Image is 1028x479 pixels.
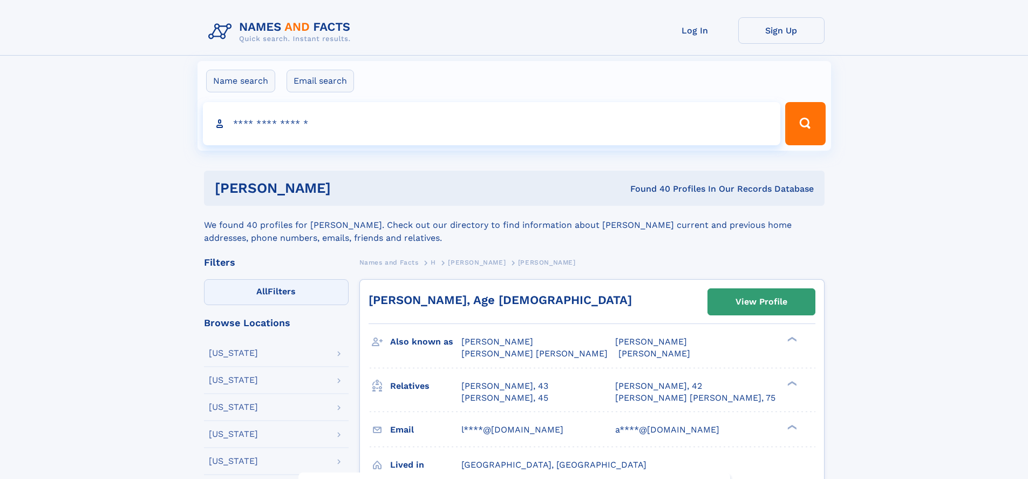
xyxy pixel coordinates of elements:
[518,259,576,266] span: [PERSON_NAME]
[461,392,548,404] a: [PERSON_NAME], 45
[480,183,814,195] div: Found 40 Profiles In Our Records Database
[390,421,461,439] h3: Email
[785,423,798,430] div: ❯
[736,289,787,314] div: View Profile
[209,403,258,411] div: [US_STATE]
[203,102,781,145] input: search input
[204,17,359,46] img: Logo Names and Facts
[461,336,533,347] span: [PERSON_NAME]
[206,70,275,92] label: Name search
[615,392,775,404] a: [PERSON_NAME] [PERSON_NAME], 75
[461,380,548,392] a: [PERSON_NAME], 43
[448,255,506,269] a: [PERSON_NAME]
[785,380,798,387] div: ❯
[204,279,349,305] label: Filters
[209,430,258,438] div: [US_STATE]
[738,17,825,44] a: Sign Up
[204,206,825,245] div: We found 40 profiles for [PERSON_NAME]. Check out our directory to find information about [PERSON...
[431,255,436,269] a: H
[431,259,436,266] span: H
[209,349,258,357] div: [US_STATE]
[618,348,690,359] span: [PERSON_NAME]
[204,318,349,328] div: Browse Locations
[461,348,608,359] span: [PERSON_NAME] [PERSON_NAME]
[204,258,349,267] div: Filters
[287,70,354,92] label: Email search
[652,17,738,44] a: Log In
[390,333,461,351] h3: Also known as
[209,376,258,384] div: [US_STATE]
[256,286,268,296] span: All
[708,289,815,315] a: View Profile
[359,255,419,269] a: Names and Facts
[615,380,702,392] a: [PERSON_NAME], 42
[390,456,461,474] h3: Lived in
[785,102,825,145] button: Search Button
[615,336,687,347] span: [PERSON_NAME]
[785,336,798,343] div: ❯
[390,377,461,395] h3: Relatives
[215,181,481,195] h1: [PERSON_NAME]
[461,460,646,470] span: [GEOGRAPHIC_DATA], [GEOGRAPHIC_DATA]
[448,259,506,266] span: [PERSON_NAME]
[369,293,632,307] a: [PERSON_NAME], Age [DEMOGRAPHIC_DATA]
[209,457,258,465] div: [US_STATE]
